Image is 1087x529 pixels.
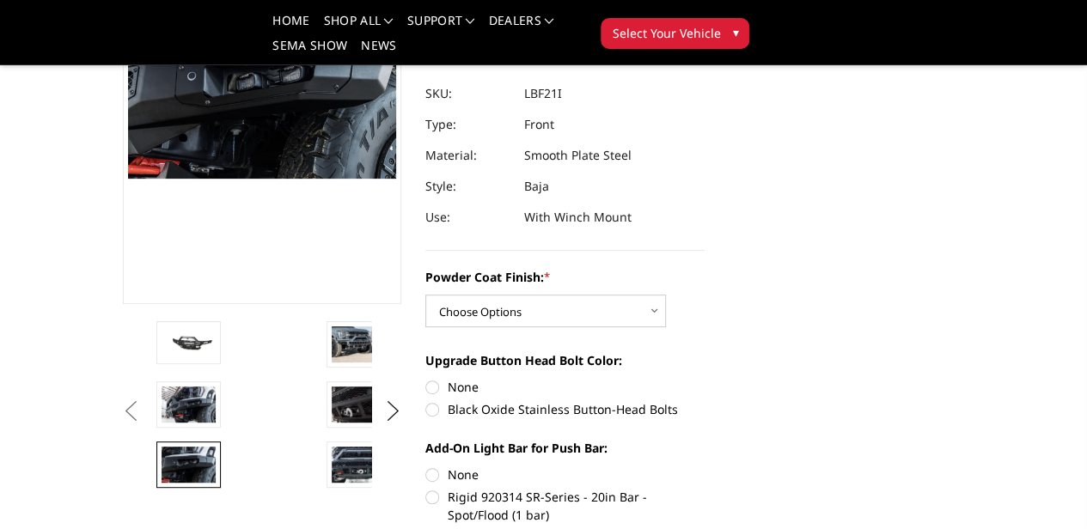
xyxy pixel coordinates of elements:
img: 2021-2025 Ford Raptor - Freedom Series - Baja Front Bumper (winch mount) [162,330,216,355]
a: Support [407,15,475,40]
a: News [361,40,396,64]
dt: Use: [425,202,511,233]
label: Black Oxide Stainless Button-Head Bolts [425,400,705,418]
label: Rigid 920314 SR-Series - 20in Bar - Spot/Flood (1 bar) [425,488,705,524]
img: 2021-2025 Ford Raptor - Freedom Series - Baja Front Bumper (winch mount) [332,326,386,362]
label: Add-On Light Bar for Push Bar: [425,439,705,457]
dt: Type: [425,109,511,140]
button: Select Your Vehicle [601,18,749,49]
dt: SKU: [425,78,511,109]
img: 2021-2025 Ford Raptor - Freedom Series - Baja Front Bumper (winch mount) [332,386,386,423]
a: Dealers [489,15,554,40]
label: None [425,378,705,396]
a: Home [272,15,309,40]
img: 2021-2025 Ford Raptor - Freedom Series - Baja Front Bumper (winch mount) [162,386,216,423]
img: 2021-2025 Ford Raptor - Freedom Series - Baja Front Bumper (winch mount) [162,447,216,483]
label: None [425,465,705,483]
dt: Style: [425,171,511,202]
button: Next [380,398,406,424]
dd: LBF21I [524,78,562,109]
dd: Front [524,109,554,140]
img: 2021-2025 Ford Raptor - Freedom Series - Baja Front Bumper (winch mount) [332,447,386,483]
button: Previous [119,398,144,424]
dd: Smooth Plate Steel [524,140,632,171]
label: Upgrade Button Head Bolt Color: [425,351,705,369]
span: ▾ [732,23,738,41]
a: shop all [324,15,394,40]
label: Powder Coat Finish: [425,268,705,286]
dt: Material: [425,140,511,171]
span: Select Your Vehicle [612,24,720,42]
a: SEMA Show [272,40,347,64]
dd: Baja [524,171,549,202]
dd: With Winch Mount [524,202,632,233]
